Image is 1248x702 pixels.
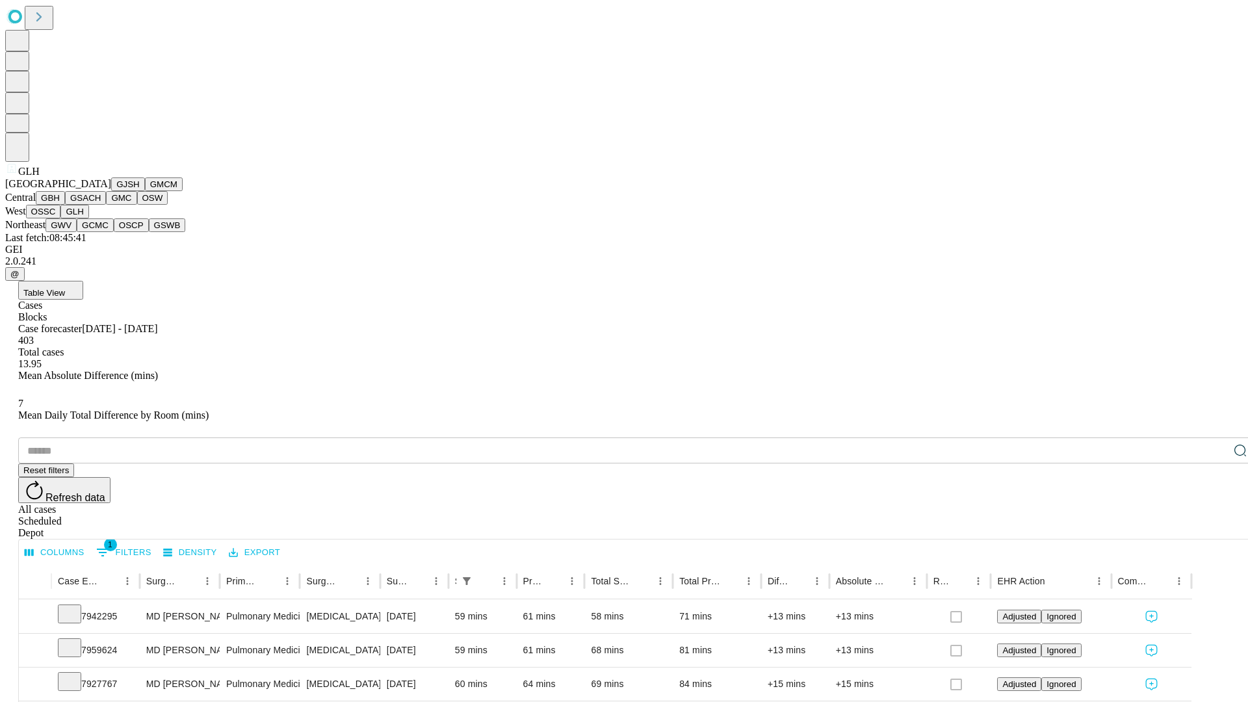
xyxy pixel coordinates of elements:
span: 1 [104,538,117,551]
button: @ [5,267,25,281]
button: GCMC [77,218,114,232]
button: Sort [951,572,969,590]
div: 58 mins [591,600,666,633]
button: Expand [25,606,45,629]
span: Last fetch: 08:45:41 [5,232,86,243]
div: 2.0.241 [5,255,1243,267]
button: Reset filters [18,463,74,477]
span: Total cases [18,346,64,357]
div: 81 mins [679,634,755,667]
div: EHR Action [997,576,1045,586]
div: Pulmonary Medicine [226,634,293,667]
div: Resolved in EHR [933,576,950,586]
span: Adjusted [1002,612,1036,621]
div: 59 mins [455,600,510,633]
div: 68 mins [591,634,666,667]
button: Menu [1090,572,1108,590]
button: OSSC [26,205,61,218]
button: Sort [545,572,563,590]
button: Menu [118,572,136,590]
span: Case forecaster [18,323,82,334]
div: GEI [5,244,1243,255]
span: Ignored [1046,645,1076,655]
button: Menu [198,572,216,590]
div: Surgery Date [387,576,408,586]
span: Adjusted [1002,679,1036,689]
span: @ [10,269,19,279]
span: Reset filters [23,465,69,475]
button: GLH [60,205,88,218]
div: Case Epic Id [58,576,99,586]
button: GBH [36,191,65,205]
button: Menu [740,572,758,590]
span: Central [5,192,36,203]
div: 61 mins [523,600,578,633]
button: Sort [1046,572,1065,590]
div: Predicted In Room Duration [523,576,544,586]
div: Difference [768,576,788,586]
div: Total Scheduled Duration [591,576,632,586]
button: Export [226,543,283,563]
div: Pulmonary Medicine [226,600,293,633]
span: 13.95 [18,358,42,369]
div: [MEDICAL_DATA], RIGID/FLEXIBLE, INCLUDE [MEDICAL_DATA] GUIDANCE, WHEN PERFORMED; W/ EBUS GUIDED T... [306,668,373,701]
div: MD [PERSON_NAME] [146,634,213,667]
div: +15 mins [836,668,920,701]
span: Northeast [5,219,45,230]
button: Menu [427,572,445,590]
span: 403 [18,335,34,346]
div: Primary Service [226,576,259,586]
button: Sort [100,572,118,590]
button: Menu [969,572,987,590]
button: Ignored [1041,677,1081,691]
button: Density [160,543,220,563]
div: Surgeon Name [146,576,179,586]
button: Sort [1152,572,1170,590]
button: Sort [887,572,905,590]
button: Sort [341,572,359,590]
div: [MEDICAL_DATA], RIGID/FLEXIBLE, INCLUDE [MEDICAL_DATA] GUIDANCE, WHEN PERFORMED; W/ EBUS GUIDED T... [306,634,373,667]
button: Sort [409,572,427,590]
div: [MEDICAL_DATA], RIGID/FLEXIBLE, INCLUDE [MEDICAL_DATA] GUIDANCE, WHEN PERFORMED; W/ EBUS GUIDED T... [306,600,373,633]
div: MD [PERSON_NAME] [146,668,213,701]
button: Sort [180,572,198,590]
div: 7959624 [58,634,133,667]
div: 69 mins [591,668,666,701]
button: Menu [651,572,669,590]
span: Refresh data [45,492,105,503]
button: GJSH [111,177,145,191]
span: Table View [23,288,65,298]
button: Menu [1170,572,1188,590]
button: Menu [359,572,377,590]
button: OSCP [114,218,149,232]
button: Menu [905,572,924,590]
span: Mean Daily Total Difference by Room (mins) [18,409,209,421]
div: 7927767 [58,668,133,701]
div: 1 active filter [458,572,476,590]
div: 60 mins [455,668,510,701]
div: Scheduled In Room Duration [455,576,456,586]
div: [DATE] [387,600,442,633]
div: +13 mins [836,600,920,633]
span: Ignored [1046,679,1076,689]
button: GWV [45,218,77,232]
button: Table View [18,281,83,300]
button: Menu [278,572,296,590]
div: Surgery Name [306,576,339,586]
button: Expand [25,640,45,662]
button: Ignored [1041,643,1081,657]
button: Show filters [458,572,476,590]
button: Sort [721,572,740,590]
div: 7942295 [58,600,133,633]
button: Menu [495,572,513,590]
button: Menu [808,572,826,590]
button: Adjusted [997,610,1041,623]
button: Ignored [1041,610,1081,623]
span: [DATE] - [DATE] [82,323,157,334]
button: Menu [563,572,581,590]
div: 84 mins [679,668,755,701]
button: Show filters [93,542,155,563]
div: 61 mins [523,634,578,667]
span: GLH [18,166,40,177]
button: Select columns [21,543,88,563]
